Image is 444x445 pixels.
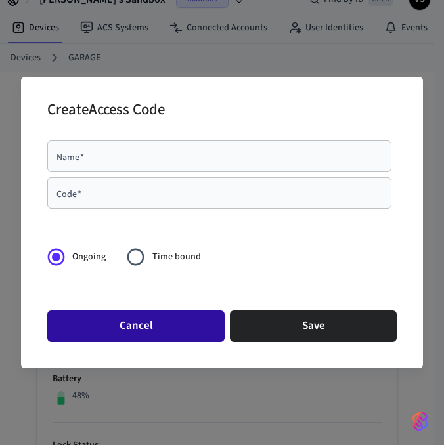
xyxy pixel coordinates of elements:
[47,93,165,130] h2: Create Access Code
[412,411,428,432] img: SeamLogoGradient.69752ec5.svg
[72,250,106,264] span: Ongoing
[152,250,201,264] span: Time bound
[47,310,225,342] button: Cancel
[230,310,397,342] button: Save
